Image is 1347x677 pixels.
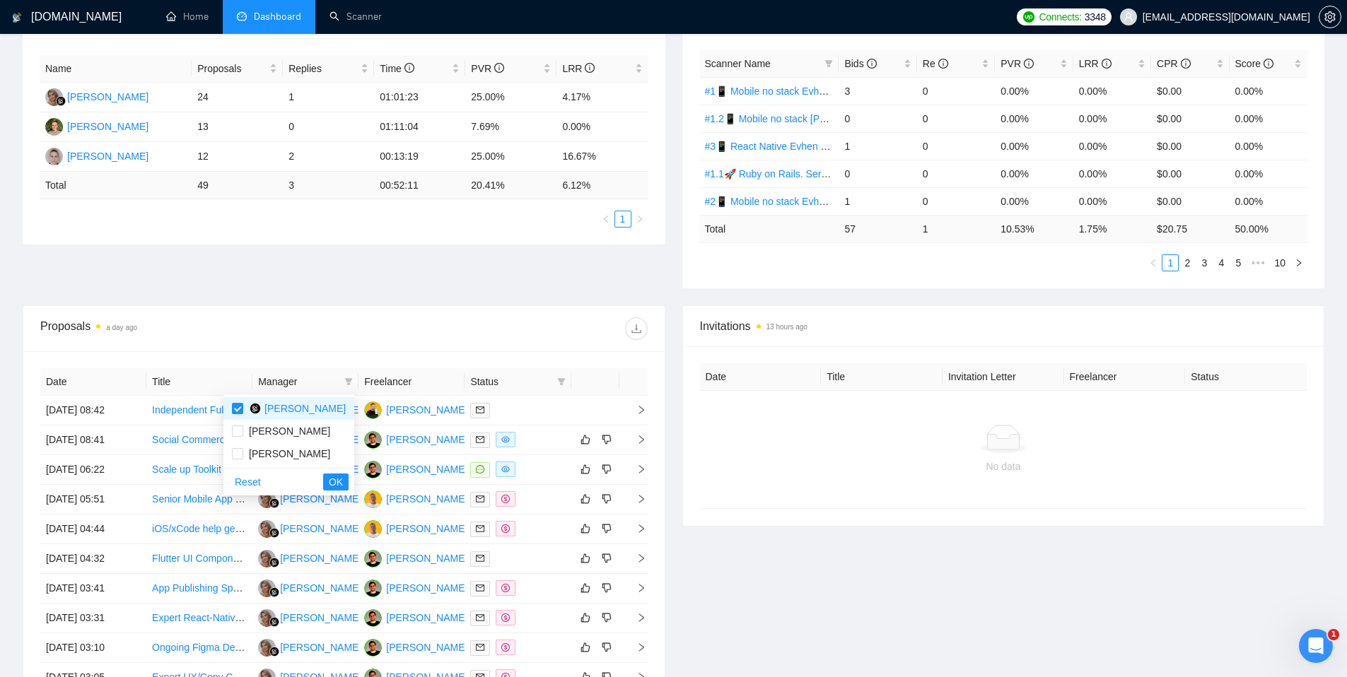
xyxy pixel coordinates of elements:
[364,522,467,534] a: VZ[PERSON_NAME]
[1230,215,1307,242] td: 50.00 %
[1319,11,1341,23] span: setting
[1085,9,1106,25] span: 3348
[364,431,382,449] img: EP
[625,583,646,593] span: right
[602,553,612,564] span: dislike
[380,63,414,74] span: Time
[867,59,877,69] span: info-circle
[1181,59,1191,69] span: info-circle
[602,215,610,223] span: left
[631,211,648,228] button: right
[152,553,401,564] a: Flutter UI Components - Expand Existing Design System
[374,142,465,172] td: 00:13:19
[1145,254,1162,271] button: left
[235,474,261,490] span: Reset
[602,582,612,594] span: dislike
[577,550,594,567] button: like
[501,524,510,533] span: dollar
[598,639,615,656] button: dislike
[598,490,615,507] button: dislike
[146,485,252,514] td: Senior Mobile App Developer
[386,521,467,536] div: [PERSON_NAME]
[494,63,504,73] span: info-circle
[358,368,465,396] th: Freelancer
[67,119,148,134] div: [PERSON_NAME]
[152,642,288,653] a: Ongoing Figma Design Partner
[1023,11,1034,23] img: upwork-logo.png
[283,112,374,142] td: 0
[1247,254,1269,271] li: Next 5 Pages
[1151,187,1229,215] td: $0.00
[374,83,465,112] td: 01:01:23
[364,401,382,419] img: OV
[577,579,594,596] button: like
[625,435,646,445] span: right
[40,574,146,604] td: [DATE] 03:41
[626,323,647,334] span: download
[237,11,247,21] span: dashboard
[598,579,615,596] button: dislike
[283,83,374,112] td: 1
[45,90,148,102] a: MC[PERSON_NAME]
[995,187,1073,215] td: 0.00%
[254,11,301,23] span: Dashboard
[146,514,252,544] td: iOS/xCode help getting react native app to create AdHoc build
[585,63,595,73] span: info-circle
[581,612,590,623] span: like
[625,524,646,534] span: right
[602,434,612,445] span: dislike
[1196,254,1213,271] li: 3
[264,403,346,414] span: [PERSON_NAME]
[625,494,646,504] span: right
[269,498,279,508] img: gigradar-bm.png
[192,112,283,142] td: 13
[705,58,771,69] span: Scanner Name
[1073,187,1151,215] td: 0.00%
[1230,105,1307,132] td: 0.00%
[1179,254,1196,271] li: 2
[476,554,484,563] span: mail
[146,368,252,396] th: Title
[839,77,916,105] td: 3
[839,160,916,187] td: 0
[404,63,414,73] span: info-circle
[476,613,484,622] span: mail
[1230,160,1307,187] td: 0.00%
[146,574,252,604] td: App Publishing Specialist for F-Droid
[597,211,614,228] button: left
[476,643,484,652] span: mail
[45,150,148,161] a: TK[PERSON_NAME]
[146,455,252,485] td: Scale up Toolkit
[364,520,382,538] img: VZ
[839,105,916,132] td: 0
[1064,363,1186,391] th: Freelancer
[562,63,595,74] span: LRR
[364,550,382,567] img: EP
[995,132,1073,160] td: 0.00%
[1149,259,1158,267] span: left
[1024,59,1034,69] span: info-circle
[501,465,510,473] span: eye
[1151,215,1229,242] td: $ 20.75
[1179,255,1195,271] a: 2
[152,493,280,505] a: Senior Mobile App Developer
[269,587,279,597] img: gigradar-bm.png
[280,580,361,596] div: [PERSON_NAME]
[1290,254,1307,271] button: right
[67,148,148,164] div: [PERSON_NAME]
[556,172,648,199] td: 6.12 %
[364,582,467,593] a: EP[PERSON_NAME]
[152,612,390,623] a: Expert React-Native UI Developer for PDF Framework
[471,63,504,74] span: PVR
[12,6,22,29] img: logo
[258,639,276,657] img: MC
[386,432,467,447] div: [PERSON_NAME]
[288,61,358,76] span: Replies
[476,584,484,592] span: mail
[258,550,276,567] img: MC
[364,404,467,415] a: OV[PERSON_NAME]
[258,611,361,623] a: MC[PERSON_NAME]
[556,83,648,112] td: 4.17%
[342,371,356,392] span: filter
[252,368,358,396] th: Manager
